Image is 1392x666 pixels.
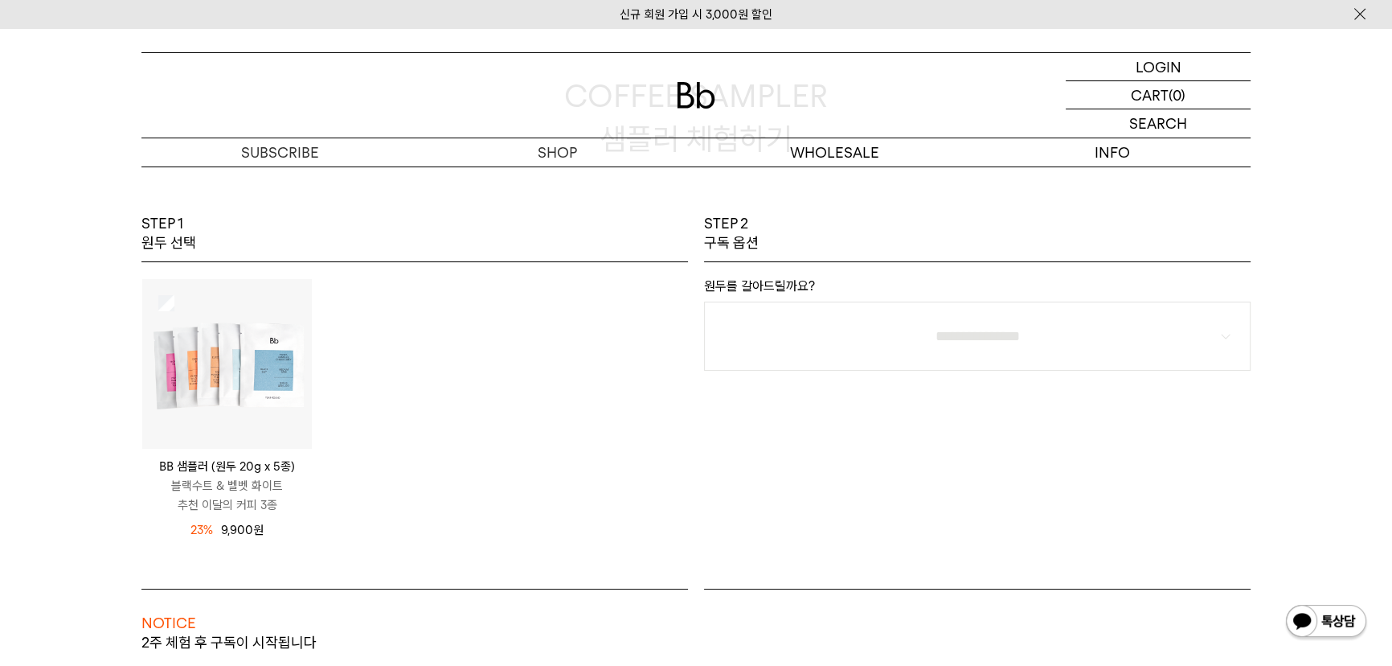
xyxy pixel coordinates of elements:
[253,523,264,537] span: 원
[141,214,196,253] p: STEP 1 원두 선택
[704,278,1251,302] p: 원두를 갈아드릴까요?
[677,82,715,109] img: 로고
[620,7,772,22] a: 신규 회원 가입 시 3,000원 할인
[142,476,312,515] p: 블랙수트 & 벨벳 화이트 추천 이달의 커피 3종
[1284,603,1368,642] img: 카카오톡 채널 1:1 채팅 버튼
[1169,81,1185,109] p: (0)
[142,279,312,449] img: 상품이미지
[142,457,312,476] p: BB 샘플러 (원두 20g x 5종)
[141,138,419,166] a: SUBSCRIBE
[1129,109,1187,138] p: SEARCH
[221,520,264,540] p: 9,900
[1136,53,1181,80] p: LOGIN
[419,138,696,166] a: SHOP
[190,520,213,540] span: 23%
[1066,53,1251,81] a: LOGIN
[1066,81,1251,109] a: CART (0)
[1131,81,1169,109] p: CART
[973,138,1251,166] p: INFO
[141,614,688,633] p: NOTICE
[704,214,759,253] p: STEP 2 구독 옵션
[696,138,973,166] p: WHOLESALE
